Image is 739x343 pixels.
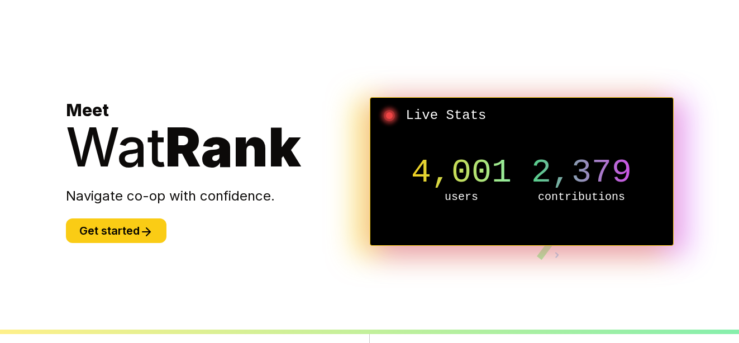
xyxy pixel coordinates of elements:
[522,189,642,205] p: contributions
[165,115,301,179] span: Rank
[522,156,642,189] p: 2,379
[402,156,522,189] p: 4,001
[379,107,664,125] h2: Live Stats
[66,100,370,174] h1: Meet
[66,187,370,205] p: Navigate co-op with confidence.
[66,115,165,179] span: Wat
[66,226,166,237] a: Get started
[66,218,166,243] button: Get started
[402,189,522,205] p: users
